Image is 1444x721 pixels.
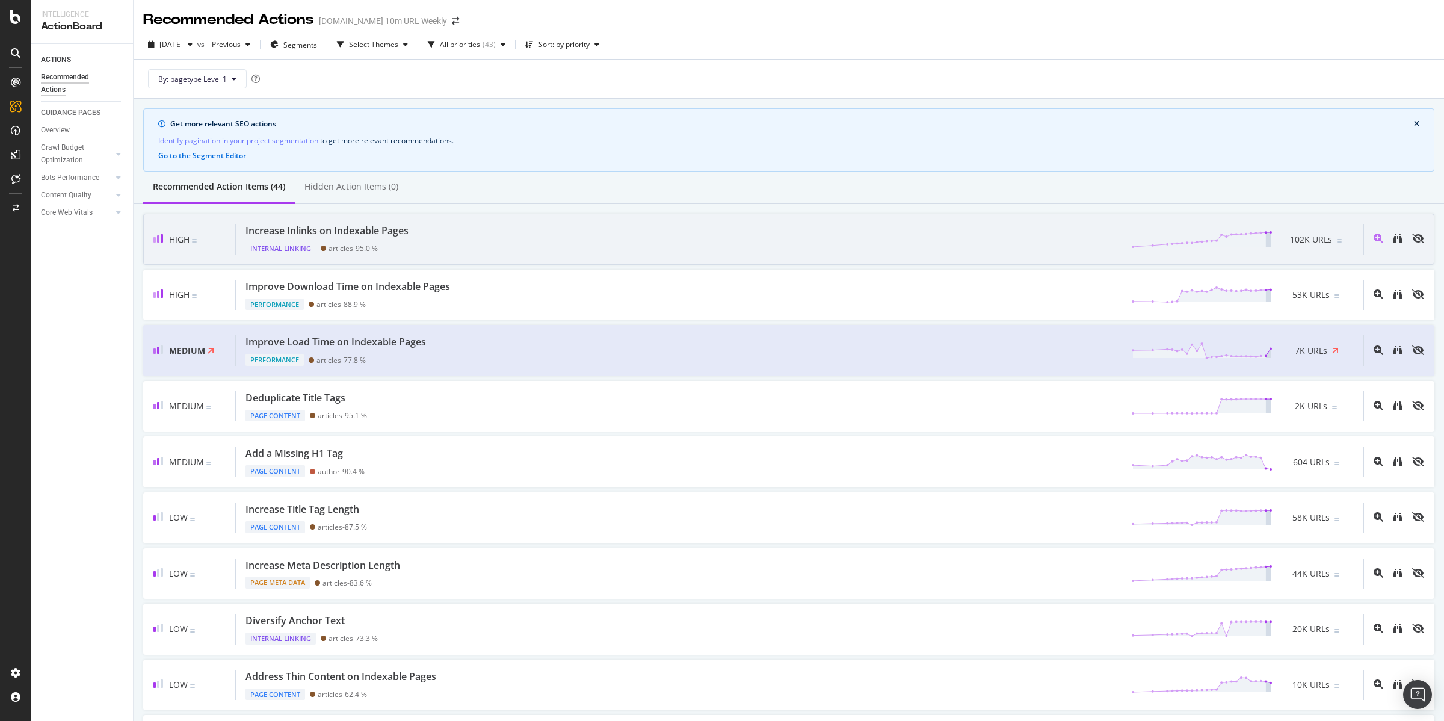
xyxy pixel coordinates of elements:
div: articles - 62.4 % [318,690,367,699]
div: arrow-right-arrow-left [452,17,459,25]
img: Equal [192,239,197,243]
div: eye-slash [1412,457,1424,466]
div: Core Web Vitals [41,206,93,219]
div: articles - 88.9 % [316,300,366,309]
div: Internal Linking [245,243,316,255]
span: High [169,234,190,245]
div: magnifying-glass-plus [1374,624,1383,633]
a: binoculars [1393,346,1402,356]
img: Equal [190,629,195,633]
div: info banner [143,108,1434,172]
div: Content Quality [41,189,91,202]
button: close banner [1411,117,1422,131]
img: Equal [1334,518,1339,521]
span: Low [169,512,188,523]
div: articles - 87.5 % [318,522,367,531]
div: ACTIONS [41,54,71,66]
span: Low [169,623,188,634]
div: Page Meta Data [245,577,310,589]
a: ACTIONS [41,54,125,66]
span: High [169,289,190,300]
div: Page Content [245,521,305,533]
a: Identify pagination in your project segmentation [158,134,318,147]
button: By: pagetype Level 1 [148,69,247,88]
a: binoculars [1393,569,1402,579]
div: [DOMAIN_NAME] 10m URL Weekly [319,15,447,27]
span: Segments [283,40,317,50]
a: binoculars [1393,401,1402,412]
div: magnifying-glass-plus [1374,568,1383,578]
span: Previous [207,39,241,49]
div: Increase Meta Description Length [245,559,400,572]
button: Select Themes [332,35,413,54]
div: binoculars [1393,568,1402,578]
div: Recommended Actions [143,10,314,30]
a: Bots Performance [41,172,113,184]
div: Increase Inlinks on Indexable Pages [245,224,409,238]
div: Select Themes [349,41,398,48]
a: GUIDANCE PAGES [41,107,125,119]
div: Deduplicate Title Tags [245,391,345,405]
div: Get more relevant SEO actions [170,119,1414,129]
div: Open Intercom Messenger [1403,680,1432,709]
div: Improve Load Time on Indexable Pages [245,335,426,349]
img: Equal [1334,684,1339,688]
img: Equal [206,406,211,409]
span: 2025 Aug. 10th [159,39,183,49]
a: Recommended Actions [41,71,125,96]
img: Equal [190,573,195,577]
div: Recommended Action Items (44) [153,181,285,193]
div: eye-slash [1412,401,1424,410]
div: binoculars [1393,679,1402,689]
button: Previous [207,35,255,54]
img: Equal [1337,239,1342,243]
div: magnifying-glass-plus [1374,289,1383,299]
span: 58K URLs [1292,512,1330,524]
div: magnifying-glass-plus [1374,401,1383,410]
button: All priorities(43) [423,35,510,54]
a: binoculars [1393,290,1402,300]
div: Page Content [245,410,305,422]
div: ( 43 ) [483,41,496,48]
div: articles - 83.6 % [322,578,372,587]
div: ActionBoard [41,20,123,34]
div: Hidden Action Items (0) [304,181,398,193]
div: All priorities [440,41,480,48]
div: GUIDANCE PAGES [41,107,100,119]
div: magnifying-glass-plus [1374,457,1383,466]
div: eye-slash [1412,289,1424,299]
div: Internal Linking [245,633,316,645]
a: Core Web Vitals [41,206,113,219]
a: Content Quality [41,189,113,202]
div: binoculars [1393,457,1402,466]
div: Improve Download Time on Indexable Pages [245,280,450,294]
div: magnifying-glass-plus [1374,512,1383,522]
div: binoculars [1393,624,1402,633]
div: articles - 95.1 % [318,411,367,420]
div: eye-slash [1412,679,1424,689]
span: 2K URLs [1295,400,1327,412]
div: Add a Missing H1 Tag [245,447,343,460]
div: Intelligence [41,10,123,20]
div: articles - 77.8 % [316,356,366,365]
img: Equal [1332,406,1337,409]
a: Crawl Budget Optimization [41,141,113,167]
span: Low [169,568,188,579]
img: Equal [1334,462,1339,465]
div: binoculars [1393,512,1402,522]
button: Go to the Segment Editor [158,152,246,160]
button: Sort: by priority [520,35,604,54]
div: magnifying-glass-plus [1374,345,1383,355]
div: Overview [41,124,70,137]
a: Overview [41,124,125,137]
div: eye-slash [1412,568,1424,578]
div: author - 90.4 % [318,467,365,476]
div: Performance [245,299,304,311]
div: to get more relevant recommendations . [158,134,1419,147]
div: Recommended Actions [41,71,113,96]
span: By: pagetype Level 1 [158,74,227,84]
div: Sort: by priority [538,41,590,48]
span: 604 URLs [1293,456,1330,468]
a: binoculars [1393,513,1402,523]
img: Equal [192,294,197,298]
